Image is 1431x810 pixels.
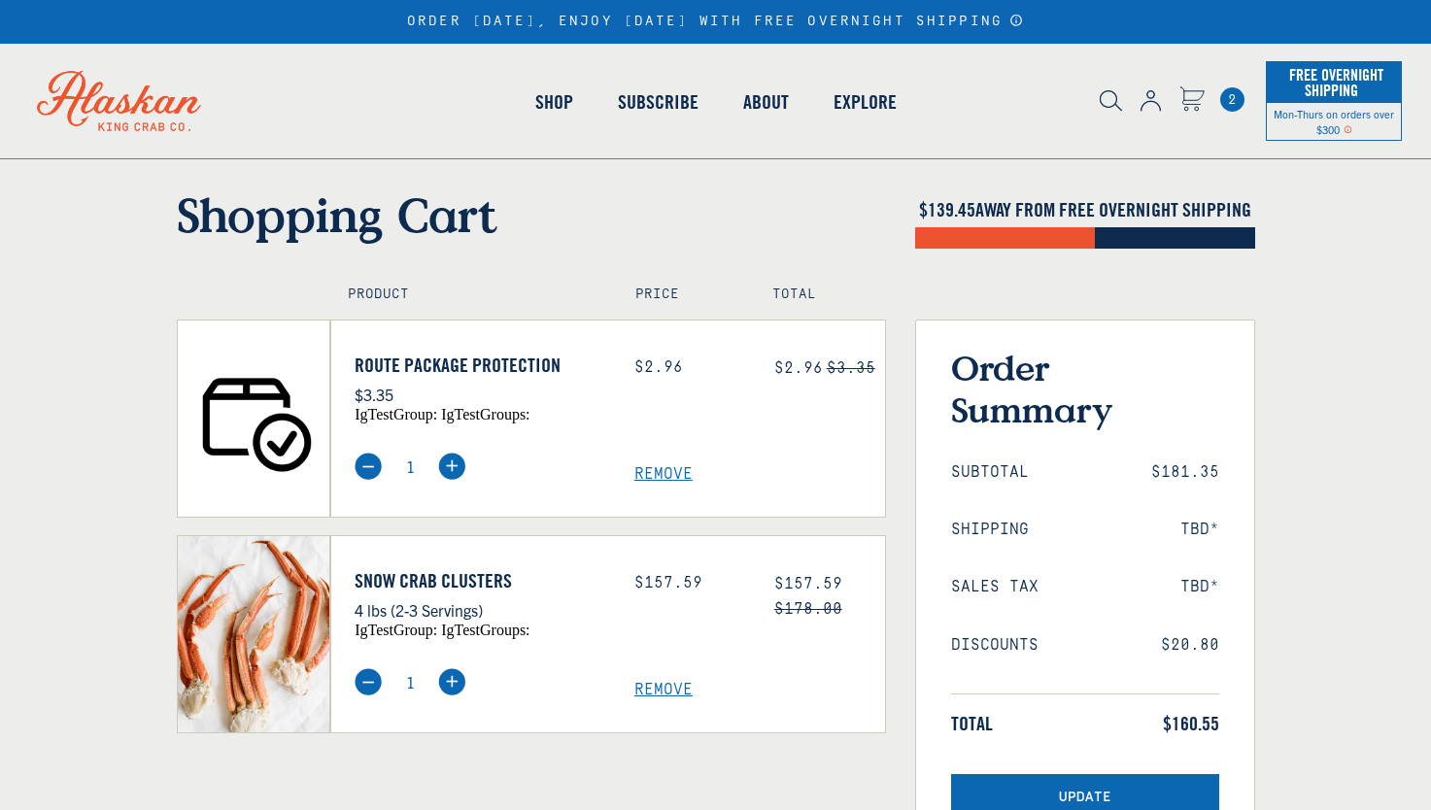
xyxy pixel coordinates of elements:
[177,186,886,243] h1: Shopping Cart
[634,358,745,377] div: $2.96
[178,321,330,517] img: Route Package Protection - $3.35
[178,536,330,732] img: Snow Crab Clusters - 4 lbs (2-3 Servings)
[1161,636,1219,655] span: $20.80
[951,463,1029,482] span: Subtotal
[951,347,1219,430] h3: Order Summary
[1163,712,1219,735] span: $160.55
[721,47,811,157] a: About
[1100,90,1122,112] img: search
[774,600,842,618] s: $178.00
[1141,90,1161,112] img: account
[355,406,437,422] span: igTestGroup:
[634,574,745,592] div: $157.59
[951,636,1039,655] span: Discounts
[438,453,465,480] img: plus
[355,382,605,407] p: $3.35
[407,14,1024,30] div: ORDER [DATE], ENJOY [DATE] WITH FREE OVERNIGHT SHIPPING
[355,622,437,638] span: igTestGroup:
[513,47,596,157] a: Shop
[1179,86,1205,115] a: Cart
[634,465,885,484] a: Remove
[774,359,823,377] span: $2.96
[1274,107,1394,136] span: Mon-Thurs on orders over $300
[1151,463,1219,482] span: $181.35
[635,287,731,303] h4: Price
[1220,87,1244,112] a: Cart
[915,198,1255,221] h4: $ AWAY FROM FREE OVERNIGHT SHIPPING
[634,681,885,699] a: Remove
[596,47,721,157] a: Subscribe
[438,668,465,695] img: plus
[355,569,605,592] a: Snow Crab Clusters
[1344,122,1352,136] span: Shipping Notice Icon
[928,197,975,221] span: 139.45
[1009,14,1024,27] a: Announcement Bar Modal
[355,354,605,377] a: Route Package Protection
[951,521,1029,539] span: Shipping
[1284,60,1383,105] span: Free Overnight Shipping
[1059,790,1111,806] span: Update
[355,453,382,480] img: minus
[772,287,868,303] h4: Total
[355,668,382,695] img: minus
[355,597,605,623] p: 4 lbs (2-3 Servings)
[10,44,228,158] img: Alaskan King Crab Co. logo
[441,622,529,638] span: igTestGroups:
[827,359,875,377] s: $3.35
[1220,87,1244,112] span: 2
[441,406,529,422] span: igTestGroups:
[811,47,919,157] a: Explore
[951,712,993,735] span: Total
[774,575,842,592] span: $157.59
[348,287,594,303] h4: Product
[951,578,1039,596] span: Sales Tax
